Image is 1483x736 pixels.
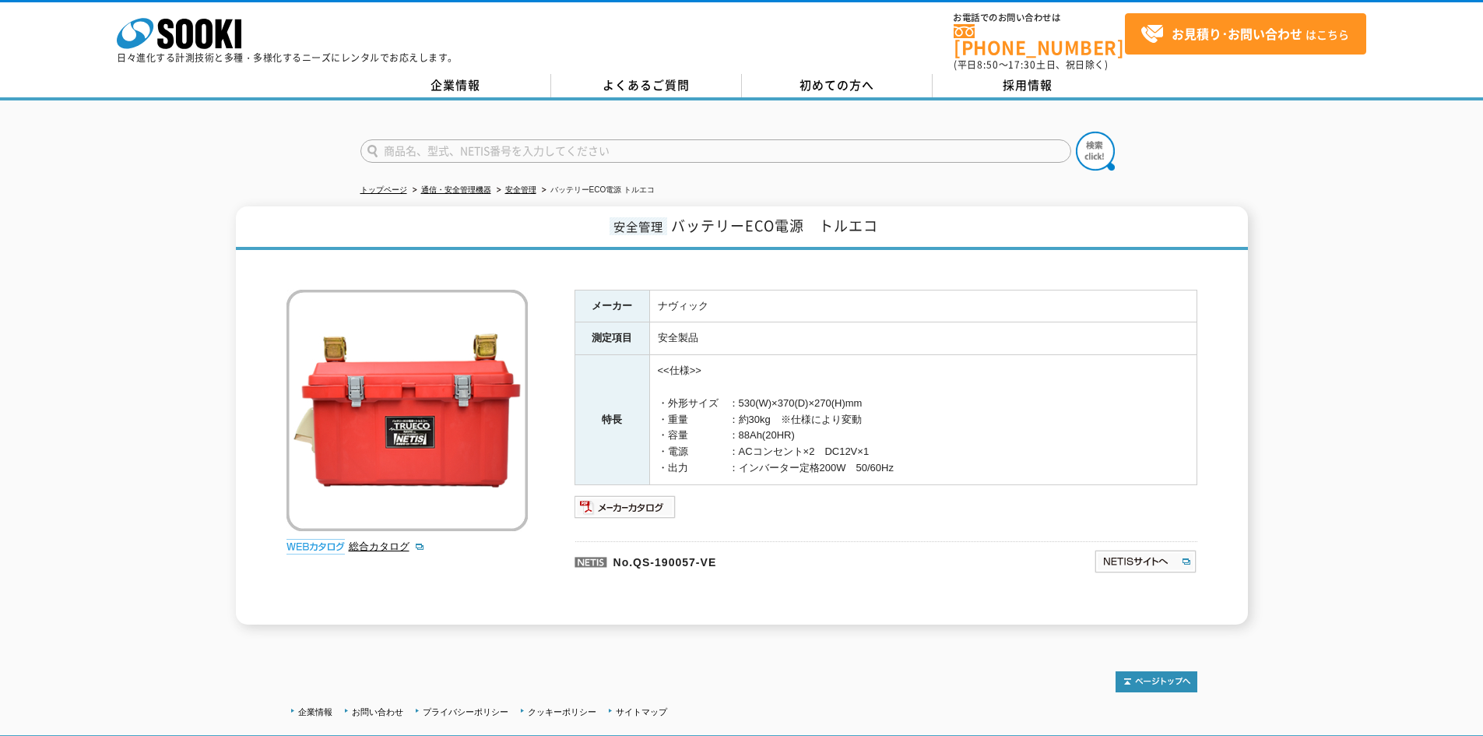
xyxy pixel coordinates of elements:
a: お問い合わせ [352,707,403,717]
td: 安全製品 [649,322,1197,355]
a: 初めての方へ [742,74,933,97]
li: バッテリーECO電源 トルエコ [539,182,655,199]
img: NETISサイトへ [1094,549,1197,574]
span: (平日 ～ 土日、祝日除く) [954,58,1108,72]
img: バッテリーECO電源 トルエコ [286,290,528,531]
th: 測定項目 [575,322,649,355]
span: はこちら [1140,23,1349,46]
span: バッテリーECO電源 トルエコ [671,215,878,236]
a: 企業情報 [298,707,332,717]
span: 17:30 [1008,58,1036,72]
input: 商品名、型式、NETIS番号を入力してください [360,139,1071,163]
a: 採用情報 [933,74,1123,97]
a: 総合カタログ [349,541,425,552]
th: 特長 [575,355,649,485]
img: トップページへ [1116,671,1197,692]
span: 初めての方へ [799,76,874,93]
th: メーカー [575,290,649,322]
img: webカタログ [286,539,345,555]
span: 8:50 [977,58,999,72]
a: サイトマップ [616,707,667,717]
strong: お見積り･お問い合わせ [1172,24,1302,43]
img: メーカーカタログ [575,495,676,519]
a: 安全管理 [505,185,536,194]
p: 日々進化する計測技術と多種・多様化するニーズにレンタルでお応えします。 [117,53,458,62]
img: btn_search.png [1076,132,1115,171]
a: メーカーカタログ [575,505,676,516]
a: よくあるご質問 [551,74,742,97]
a: クッキーポリシー [528,707,596,717]
a: 通信・安全管理機器 [421,185,491,194]
a: トップページ [360,185,407,194]
span: お電話でのお問い合わせは [954,13,1125,23]
a: お見積り･お問い合わせはこちら [1125,13,1366,55]
a: 企業情報 [360,74,551,97]
td: ナヴィック [649,290,1197,322]
p: No.QS-190057-VE [575,541,944,579]
span: 安全管理 [610,217,667,235]
a: [PHONE_NUMBER] [954,24,1125,56]
td: <<仕様>> ・外形サイズ ：530(W)×370(D)×270(H)mm ・重量 ：約30kg ※仕様により変動 ・容量 ：88Ah(20HR) ・電源 ：ACコンセント×2 DC12V×1 ... [649,355,1197,485]
a: プライバシーポリシー [423,707,508,717]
